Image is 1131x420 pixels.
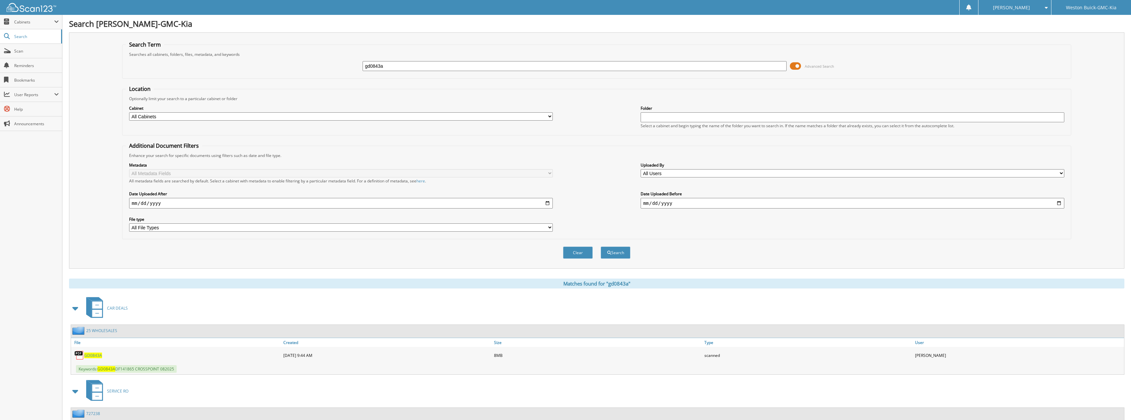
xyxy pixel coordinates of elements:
img: folder2.png [72,409,86,418]
a: Created [282,338,492,347]
a: Size [492,338,703,347]
div: All metadata fields are searched by default. Select a cabinet with metadata to enable filtering b... [129,178,553,184]
label: Date Uploaded After [129,191,553,197]
span: Keywords: DF141865 CROSSPOINT 082025 [76,365,177,373]
label: File type [129,216,553,222]
label: Uploaded By [641,162,1065,168]
a: CAR DEALS [82,295,128,321]
a: Type [703,338,913,347]
img: folder2.png [72,326,86,335]
div: Select a cabinet and begin typing the name of the folder you want to search in. If the name match... [641,123,1065,129]
label: Metadata [129,162,553,168]
span: [PERSON_NAME] [993,6,1030,10]
span: Help [14,106,59,112]
span: Weston Buick-GMC-Kia [1066,6,1116,10]
span: Search [14,34,58,39]
a: User [913,338,1124,347]
a: here [416,178,425,184]
div: Optionally limit your search to a particular cabinet or folder [126,96,1068,101]
div: Enhance your search for specific documents using filters such as date and file type. [126,153,1068,158]
span: Cabinets [14,19,54,25]
span: Reminders [14,63,59,68]
a: 727238 [86,411,100,416]
span: Bookmarks [14,77,59,83]
a: File [71,338,282,347]
h1: Search [PERSON_NAME]-GMC-Kia [69,18,1124,29]
label: Cabinet [129,105,553,111]
legend: Search Term [126,41,164,48]
div: Searches all cabinets, folders, files, metadata, and keywords [126,52,1068,57]
span: Scan [14,48,59,54]
div: scanned [703,349,913,362]
button: Clear [563,247,593,259]
label: Date Uploaded Before [641,191,1065,197]
img: PDF.png [74,350,84,360]
input: end [641,198,1065,209]
span: User Reports [14,92,54,97]
a: SERVICE RO [82,378,128,404]
div: Matches found for "gd0843a" [69,279,1124,288]
span: Advanced Search [805,64,834,69]
label: Folder [641,105,1065,111]
div: 8MB [492,349,703,362]
a: 25 WHOLESALES [86,328,117,333]
div: [PERSON_NAME] [913,349,1124,362]
legend: Additional Document Filters [126,142,202,149]
img: scan123-logo-white.svg [7,3,56,12]
span: SERVICE RO [107,388,128,394]
legend: Location [126,85,154,93]
button: Search [601,247,630,259]
span: GD0843A [97,366,115,372]
span: Announcements [14,121,59,127]
div: [DATE] 9:44 AM [282,349,492,362]
input: start [129,198,553,209]
span: CAR DEALS [107,305,128,311]
a: GD0843A [84,353,102,358]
